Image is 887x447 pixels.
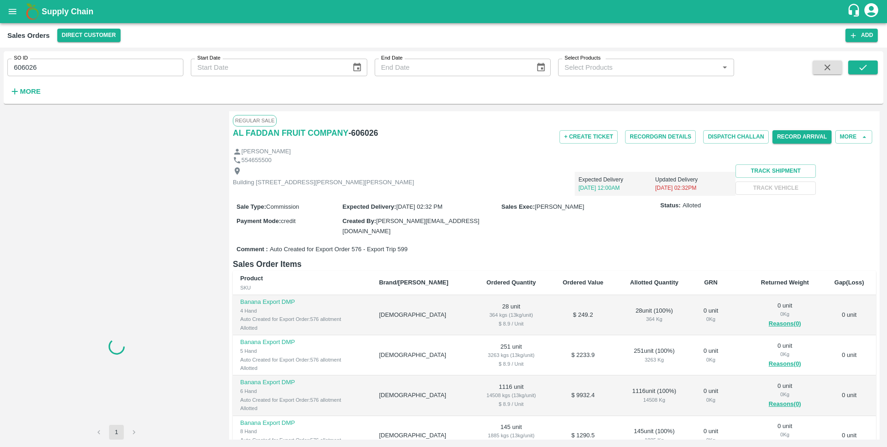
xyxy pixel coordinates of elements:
[42,7,93,16] b: Supply Chain
[847,3,863,20] div: customer-support
[371,375,473,416] td: [DEMOGRAPHIC_DATA]
[23,2,42,21] img: logo
[14,54,28,62] label: SO ID
[240,387,364,395] div: 6 Hand
[240,364,364,372] div: Allotted
[754,430,815,439] div: 0 Kg
[699,396,722,404] div: 0 Kg
[233,258,876,271] h6: Sales Order Items
[240,404,364,412] div: Allotted
[822,375,876,416] td: 0 unit
[699,356,722,364] div: 0 Kg
[501,203,535,210] label: Sales Exec :
[281,217,296,224] span: credit
[480,351,542,359] div: 3263 kgs (13kg/unit)
[473,335,550,375] td: 251 unit
[233,178,414,187] p: Building [STREET_ADDRESS][PERSON_NAME][PERSON_NAME]
[240,356,364,364] div: Auto Created for Export Order:576 allotment
[242,147,291,156] p: [PERSON_NAME]
[197,54,220,62] label: Start Date
[624,356,685,364] div: 3263 Kg
[240,419,364,428] p: Banana Export DMP
[109,425,124,440] button: page 1
[240,427,364,435] div: 8 Hand
[563,279,603,286] b: Ordered Value
[660,201,680,210] label: Status:
[624,427,685,444] div: 145 unit ( 100 %)
[754,382,815,410] div: 0 unit
[835,130,872,144] button: More
[57,29,121,42] button: Select DC
[233,127,348,139] a: AL FADDAN FRUIT COMPANY
[578,175,655,184] p: Expected Delivery
[7,59,183,76] input: Enter SO ID
[371,295,473,335] td: [DEMOGRAPHIC_DATA]
[473,375,550,416] td: 1116 unit
[371,335,473,375] td: [DEMOGRAPHIC_DATA]
[822,295,876,335] td: 0 unit
[240,315,364,323] div: Auto Created for Export Order:576 allotment
[480,400,542,408] div: $ 8.9 / Unit
[699,427,722,444] div: 0 unit
[703,130,769,144] button: Dispatch Challan
[240,396,364,404] div: Auto Created for Export Order:576 allotment
[473,295,550,335] td: 28 unit
[655,184,732,192] p: [DATE] 02:32PM
[480,431,542,440] div: 1885 kgs (13kg/unit)
[550,295,616,335] td: $ 249.2
[42,5,847,18] a: Supply Chain
[342,217,376,224] label: Created By :
[240,338,364,347] p: Banana Export DMP
[561,61,716,73] input: Select Products
[240,275,263,282] b: Product
[578,184,655,192] p: [DATE] 12:00AM
[550,375,616,416] td: $ 9932.4
[625,130,696,144] button: RecordGRN Details
[240,284,364,292] div: SKU
[704,279,717,286] b: GRN
[699,347,722,364] div: 0 unit
[237,217,281,224] label: Payment Mode :
[480,311,542,319] div: 364 kgs (13kg/unit)
[624,315,685,323] div: 364 Kg
[655,175,732,184] p: Updated Delivery
[396,203,443,210] span: [DATE] 02:32 PM
[375,59,529,76] input: End Date
[550,335,616,375] td: $ 2233.9
[754,342,815,369] div: 0 unit
[682,201,701,210] span: Alloted
[237,203,266,210] label: Sale Type :
[7,30,50,42] div: Sales Orders
[233,115,277,126] span: Regular Sale
[240,298,364,307] p: Banana Export DMP
[822,335,876,375] td: 0 unit
[379,279,448,286] b: Brand/[PERSON_NAME]
[348,59,366,76] button: Choose date
[772,130,832,144] button: Record Arrival
[719,61,731,73] button: Open
[699,436,722,444] div: 0 Kg
[2,1,23,22] button: open drawer
[754,359,815,369] button: Reasons(0)
[7,84,43,99] button: More
[242,156,272,165] p: 554655500
[270,245,407,254] span: Auto Created for Export Order 576 - Export Trip 599
[266,203,299,210] span: Commission
[754,319,815,329] button: Reasons(0)
[845,29,878,42] button: Add
[761,279,809,286] b: Returned Weight
[559,130,618,144] button: + Create Ticket
[624,307,685,324] div: 28 unit ( 100 %)
[535,203,584,210] span: [PERSON_NAME]
[486,279,536,286] b: Ordered Quantity
[237,245,268,254] label: Comment :
[342,217,479,235] span: [PERSON_NAME][EMAIL_ADDRESS][DOMAIN_NAME]
[699,315,722,323] div: 0 Kg
[381,54,402,62] label: End Date
[834,279,864,286] b: Gap(Loss)
[624,347,685,364] div: 251 unit ( 100 %)
[699,307,722,324] div: 0 unit
[624,387,685,404] div: 1116 unit ( 100 %)
[699,387,722,404] div: 0 unit
[240,307,364,315] div: 4 Hand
